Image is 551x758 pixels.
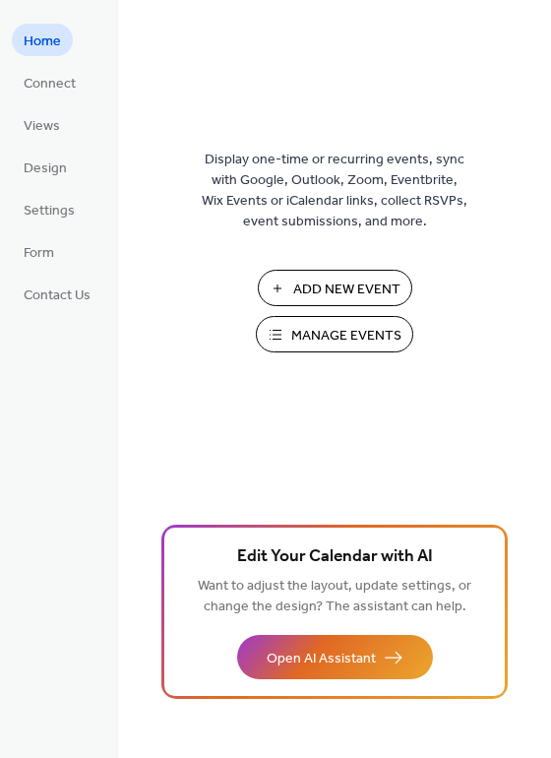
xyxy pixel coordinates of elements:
span: Edit Your Calendar with AI [237,543,433,571]
span: Form [24,243,54,264]
a: Form [12,235,66,268]
span: Display one-time or recurring events, sync with Google, Outlook, Zoom, Eventbrite, Wix Events or ... [202,150,467,232]
span: Contact Us [24,285,91,306]
a: Design [12,151,79,183]
span: Home [24,32,61,52]
span: Want to adjust the layout, update settings, or change the design? The assistant can help. [198,573,471,620]
span: Open AI Assistant [267,649,376,669]
span: Views [24,116,60,137]
span: Settings [24,201,75,221]
span: Manage Events [291,326,401,347]
a: Home [12,24,73,56]
a: Settings [12,193,87,225]
button: Open AI Assistant [237,635,433,679]
button: Manage Events [256,316,413,352]
a: Connect [12,66,88,98]
span: Add New Event [293,280,400,300]
button: Add New Event [258,270,412,306]
span: Connect [24,74,76,95]
a: Contact Us [12,278,102,310]
a: Views [12,108,72,141]
span: Design [24,158,67,179]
